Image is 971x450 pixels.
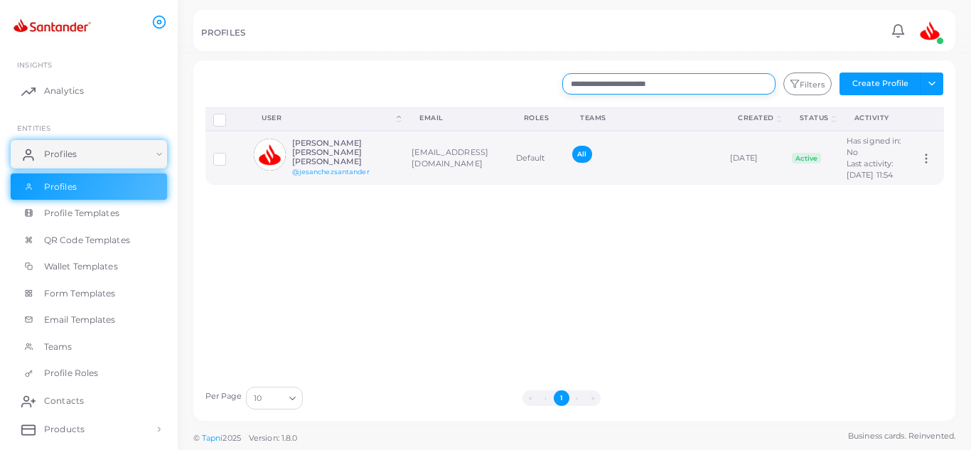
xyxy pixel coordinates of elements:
[847,136,901,157] span: Has signed in: No
[854,113,897,123] div: activity
[193,432,297,444] span: ©
[44,148,77,161] span: Profiles
[205,391,242,402] label: Per Page
[11,280,167,307] a: Form Templates
[11,77,167,105] a: Analytics
[246,387,303,409] div: Search for option
[524,113,549,123] div: Roles
[263,390,284,406] input: Search for option
[249,433,298,443] span: Version: 1.8.0
[783,73,832,95] button: Filters
[44,287,116,300] span: Form Templates
[11,173,167,200] a: Profiles
[800,113,829,123] div: Status
[222,432,240,444] span: 2025
[508,131,565,185] td: Default
[404,131,508,185] td: [EMAIL_ADDRESS][DOMAIN_NAME]
[11,333,167,360] a: Teams
[722,131,784,185] td: [DATE]
[44,207,119,220] span: Profile Templates
[847,159,894,180] span: Last activity: [DATE] 11:54
[11,360,167,387] a: Profile Roles
[254,139,286,171] img: avatar
[262,113,394,123] div: User
[11,415,167,444] a: Products
[17,60,52,69] span: INSIGHTS
[11,200,167,227] a: Profile Templates
[419,113,492,123] div: Email
[11,227,167,254] a: QR Code Templates
[11,387,167,415] a: Contacts
[201,28,245,38] h5: PROFILES
[13,14,92,40] img: logo
[580,113,707,123] div: Teams
[306,390,816,406] ul: Pagination
[792,153,822,164] span: Active
[912,107,943,131] th: Action
[44,314,116,326] span: Email Templates
[916,16,944,45] img: avatar
[848,430,955,442] span: Business cards. Reinvented.
[202,433,223,443] a: Tapni
[11,306,167,333] a: Email Templates
[11,140,167,168] a: Profiles
[11,253,167,280] a: Wallet Templates
[738,113,774,123] div: Created
[911,16,948,45] a: avatar
[44,260,118,273] span: Wallet Templates
[17,124,50,132] span: ENTITIES
[554,390,569,406] button: Go to page 1
[44,341,73,353] span: Teams
[839,73,921,95] button: Create Profile
[44,234,130,247] span: QR Code Templates
[254,391,262,406] span: 10
[44,423,85,436] span: Products
[44,181,77,193] span: Profiles
[44,395,84,407] span: Contacts
[572,146,591,162] span: All
[44,85,84,97] span: Analytics
[44,367,98,380] span: Profile Roles
[292,139,397,167] h6: [PERSON_NAME] [PERSON_NAME] [PERSON_NAME]
[292,168,370,176] a: @jesanchezsantander
[205,107,247,131] th: Row-selection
